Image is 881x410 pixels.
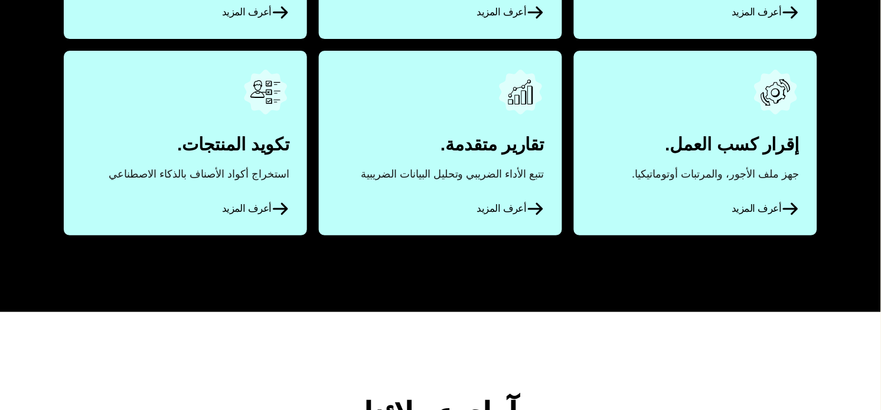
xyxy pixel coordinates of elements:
a: أعرف المزيد [574,51,817,235]
span: أعرف المزيد [477,4,544,21]
span: أعرف المزيد [732,4,800,21]
span: أعرف المزيد [222,4,289,21]
span: أعرف المزيد [222,200,289,218]
a: أعرف المزيد [319,51,562,235]
span: أعرف المزيد [732,200,800,218]
span: أعرف المزيد [477,200,544,218]
a: أعرف المزيد [64,51,307,235]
